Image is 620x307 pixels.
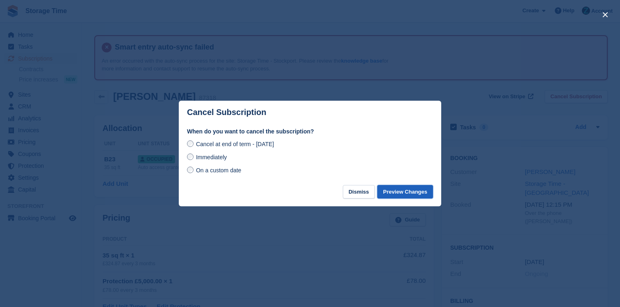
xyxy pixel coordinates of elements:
[343,185,375,199] button: Dismiss
[196,167,242,174] span: On a custom date
[187,167,194,173] input: On a custom date
[196,154,227,160] span: Immediately
[187,127,433,136] label: When do you want to cancel the subscription?
[377,185,433,199] button: Preview Changes
[187,140,194,147] input: Cancel at end of term - [DATE]
[599,8,612,21] button: close
[187,108,266,117] p: Cancel Subscription
[196,141,274,147] span: Cancel at end of term - [DATE]
[187,153,194,160] input: Immediately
